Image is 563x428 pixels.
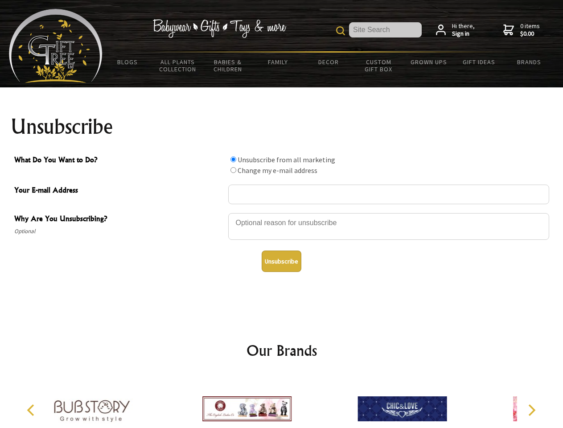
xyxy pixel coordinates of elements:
[103,53,153,71] a: BLOGS
[203,53,253,78] a: Babies & Children
[238,166,317,175] label: Change my e-mail address
[228,213,549,240] textarea: Why Are You Unsubscribing?
[230,156,236,162] input: What Do You Want to Do?
[153,53,203,78] a: All Plants Collection
[253,53,304,71] a: Family
[503,22,540,38] a: 0 items$0.00
[238,155,335,164] label: Unsubscribe from all marketing
[11,116,553,137] h1: Unsubscribe
[228,185,549,204] input: Your E-mail Address
[303,53,353,71] a: Decor
[504,53,555,71] a: Brands
[14,213,224,226] span: Why Are You Unsubscribing?
[520,30,540,38] strong: $0.00
[522,400,541,420] button: Next
[14,226,224,237] span: Optional
[353,53,404,78] a: Custom Gift Box
[452,22,475,38] span: Hi there,
[454,53,504,71] a: Gift Ideas
[18,340,546,361] h2: Our Brands
[436,22,475,38] a: Hi there,Sign in
[14,185,224,198] span: Your E-mail Address
[262,251,301,272] button: Unsubscribe
[452,30,475,38] strong: Sign in
[22,400,42,420] button: Previous
[336,26,345,35] img: product search
[9,9,103,83] img: Babyware - Gifts - Toys and more...
[349,22,422,37] input: Site Search
[152,19,286,38] img: Babywear - Gifts - Toys & more
[403,53,454,71] a: Grown Ups
[520,22,540,38] span: 0 items
[14,154,224,167] span: What Do You Want to Do?
[230,167,236,173] input: What Do You Want to Do?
